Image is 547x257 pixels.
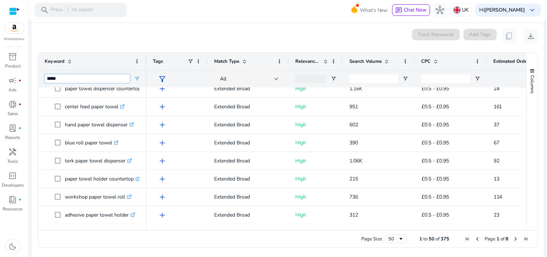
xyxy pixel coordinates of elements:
[349,85,362,92] span: 1.16K
[5,134,21,141] p: Reports
[524,29,538,43] button: download
[506,236,509,242] span: 8
[349,212,358,218] span: 312
[385,235,407,243] div: Page Size
[19,103,22,106] span: fiber_manual_record
[3,206,23,212] p: Resources
[475,76,481,82] button: Open Filter Menu
[9,76,17,85] span: campaign
[436,236,440,242] span: of
[65,81,147,96] p: paper towel dispenser countertop
[9,148,17,156] span: handyman
[65,190,132,204] p: workshop paper towel roll
[494,193,502,200] span: 114
[349,74,398,83] input: Search Volume Filter Input
[9,52,17,61] span: inventory_2
[360,4,388,17] span: What's New
[494,121,499,128] span: 37
[214,208,282,222] p: Extended Broad
[331,76,336,82] button: Open Filter Menu
[429,236,435,242] span: 50
[214,171,282,186] p: Extended Broad
[494,58,537,65] span: Estimated Orders/Month
[214,99,282,114] p: Extended Broad
[422,103,449,110] span: £0.5 - £0.95
[424,236,428,242] span: to
[220,75,226,82] span: All
[65,117,134,132] p: hand paper towel dispenser
[158,103,167,111] span: add
[501,236,505,242] span: of
[529,75,536,93] span: Columns
[9,124,17,132] span: lab_profile
[295,153,336,168] p: High
[158,193,167,201] span: add
[295,81,336,96] p: High
[9,87,17,93] p: Ads
[158,175,167,183] span: add
[441,236,450,242] span: 375
[214,135,282,150] p: Extended Broad
[8,110,18,117] p: Sales
[475,236,481,242] div: Previous Page
[422,121,449,128] span: £0.5 - £0.95
[462,4,469,16] p: UK
[214,190,282,204] p: Extended Broad
[465,236,471,242] div: First Page
[40,6,49,14] span: search
[214,153,282,168] p: Extended Broad
[349,58,382,65] span: Search Volume
[349,103,358,110] span: 951
[9,195,17,204] span: book_4
[422,74,471,83] input: CPC Filter Input
[295,135,336,150] p: High
[349,175,358,182] span: 215
[361,236,383,242] div: Page Size:
[396,7,403,14] span: chat
[494,175,499,182] span: 13
[153,58,163,65] span: Tags
[158,211,167,219] span: add
[420,236,423,242] span: 1
[513,236,519,242] div: Next Page
[422,212,449,218] span: £0.5 - £0.95
[158,84,167,93] span: add
[8,158,18,165] p: Tools
[523,236,529,242] div: Last Page
[527,32,535,40] span: download
[19,79,22,82] span: fiber_manual_record
[158,75,167,83] span: filter_alt
[5,63,21,69] p: Product
[494,103,502,110] span: 161
[494,85,499,92] span: 24
[295,117,336,132] p: High
[65,208,135,222] p: adhesive paper towel holder
[485,236,496,242] span: Page
[214,58,239,65] span: Match Type
[65,99,125,114] p: center feed paper towel
[65,171,140,186] p: paper towel holder countertop
[9,171,17,180] span: code_blocks
[349,139,358,146] span: 390
[494,212,499,218] span: 23
[295,99,336,114] p: High
[349,193,358,200] span: 736
[134,76,140,82] button: Open Filter Menu
[422,193,449,200] span: £0.5 - £0.95
[45,58,65,65] span: Keyword
[497,236,500,242] span: 1
[454,6,461,14] img: uk.svg
[422,139,449,146] span: £0.5 - £0.95
[50,6,93,14] p: Press to search
[295,58,321,65] span: Relevance Score
[295,171,336,186] p: High
[214,117,282,132] p: Extended Broad
[389,236,398,242] div: 50
[158,121,167,129] span: add
[9,242,17,251] span: dark_mode
[2,182,24,188] p: Developers
[214,81,282,96] p: Extended Broad
[45,74,130,83] input: Keyword Filter Input
[65,153,132,168] p: tork paper towel dispenser
[528,6,537,14] span: keyboard_arrow_down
